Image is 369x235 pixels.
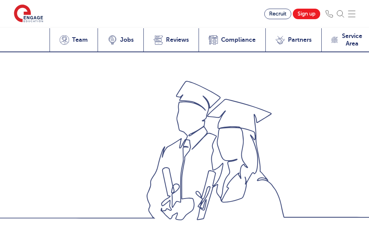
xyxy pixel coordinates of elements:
img: Phone [325,10,333,18]
a: Sign up [293,9,320,19]
a: Reviews [143,28,199,52]
a: Jobs [98,28,143,52]
a: Partners [265,28,321,52]
a: Compliance [199,28,265,52]
img: Search [337,10,344,18]
a: Recruit [264,9,291,19]
span: Recruit [269,11,286,17]
span: Service Area [340,32,364,47]
span: Compliance [221,36,256,44]
span: Reviews [166,36,189,44]
a: Team [50,28,98,52]
img: Engage Education [14,5,43,23]
span: Jobs [120,36,134,44]
img: Mobile Menu [348,10,355,18]
span: Partners [288,36,312,44]
span: Team [72,36,88,44]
